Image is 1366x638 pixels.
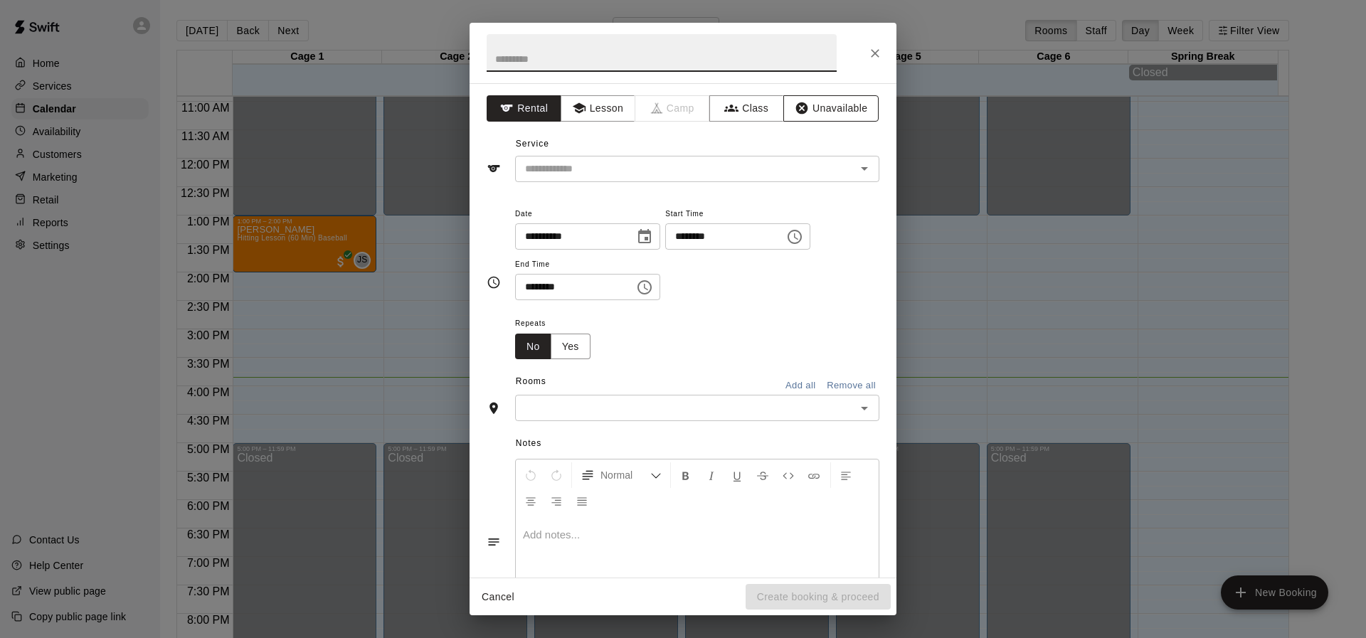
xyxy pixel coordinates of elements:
button: Choose date, selected date is Sep 13, 2025 [630,223,659,251]
span: Start Time [665,205,810,224]
button: Open [854,398,874,418]
svg: Notes [487,535,501,549]
span: Camps can only be created in the Services page [635,95,710,122]
div: outlined button group [515,334,591,360]
button: Format Italics [699,462,724,488]
button: Yes [551,334,591,360]
button: Redo [544,462,568,488]
button: Formatting Options [575,462,667,488]
button: Justify Align [570,488,594,514]
span: End Time [515,255,660,275]
button: Cancel [475,584,521,610]
span: Service [516,139,549,149]
button: Choose time, selected time is 3:00 PM [780,223,809,251]
button: Format Underline [725,462,749,488]
button: Close [862,41,888,66]
svg: Service [487,161,501,176]
button: Add all [778,375,823,397]
button: Format Bold [674,462,698,488]
span: Repeats [515,314,602,334]
span: Rooms [516,376,546,386]
button: Open [854,159,874,179]
button: Insert Code [776,462,800,488]
button: Left Align [834,462,858,488]
span: Normal [600,468,650,482]
button: Unavailable [783,95,879,122]
button: Lesson [561,95,635,122]
button: Center Align [519,488,543,514]
button: No [515,334,551,360]
button: Insert Link [802,462,826,488]
span: Notes [516,432,879,455]
span: Date [515,205,660,224]
button: Rental [487,95,561,122]
button: Format Strikethrough [751,462,775,488]
svg: Rooms [487,401,501,415]
button: Right Align [544,488,568,514]
button: Class [709,95,784,122]
button: Choose time, selected time is 3:30 PM [630,273,659,302]
button: Undo [519,462,543,488]
button: Remove all [823,375,879,397]
svg: Timing [487,275,501,289]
